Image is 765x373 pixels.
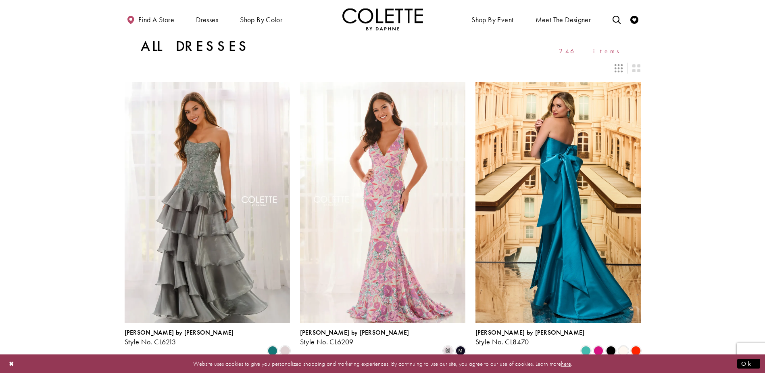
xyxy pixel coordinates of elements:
a: Visit Colette by Daphne Style No. CL6213 Page [125,82,290,323]
span: Shop By Event [469,8,515,30]
div: Colette by Daphne Style No. CL8470 [475,329,585,346]
i: Fuchsia [594,346,603,356]
span: Style No. CL6213 [125,337,176,346]
a: Visit Colette by Daphne Style No. CL6209 Page [300,82,465,323]
div: Colette by Daphne Style No. CL6213 [125,329,234,346]
button: Close Dialog [5,356,19,371]
span: Switch layout to 2 columns [632,64,640,72]
span: Dresses [194,8,220,30]
a: Check Wishlist [628,8,640,30]
img: Colette by Daphne [342,8,423,30]
i: Black [606,346,616,356]
span: Shop by color [238,8,284,30]
span: Shop By Event [471,16,513,24]
i: Petal [280,346,290,356]
div: Layout Controls [120,59,646,77]
p: Website uses cookies to give you personalized shopping and marketing experiences. By continuing t... [58,358,707,369]
span: [PERSON_NAME] by [PERSON_NAME] [300,328,409,337]
a: here [561,359,571,367]
span: [PERSON_NAME] by [PERSON_NAME] [125,328,234,337]
i: Midnight/Multi [456,346,465,356]
span: Dresses [196,16,218,24]
div: Colette by Daphne Style No. CL6209 [300,329,409,346]
h1: All Dresses [141,38,250,54]
span: [PERSON_NAME] by [PERSON_NAME] [475,328,585,337]
i: Ivy [268,346,277,356]
a: Toggle search [611,8,623,30]
span: Meet the designer [536,16,591,24]
a: Meet the designer [534,8,593,30]
i: Scarlet [631,346,641,356]
span: Style No. CL6209 [300,337,354,346]
a: Visit Home Page [342,8,423,30]
span: Shop by color [240,16,282,24]
i: Turquoise [581,346,591,356]
span: Find a store [138,16,174,24]
a: Visit Colette by Daphne Style No. CL8470 Page [475,82,641,323]
span: Style No. CL8470 [475,337,529,346]
i: Diamond White [619,346,628,356]
i: Pink/Multi [443,346,453,356]
a: Find a store [125,8,176,30]
span: Switch layout to 3 columns [615,64,623,72]
button: Submit Dialog [737,358,760,369]
span: 246 items [559,48,625,54]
